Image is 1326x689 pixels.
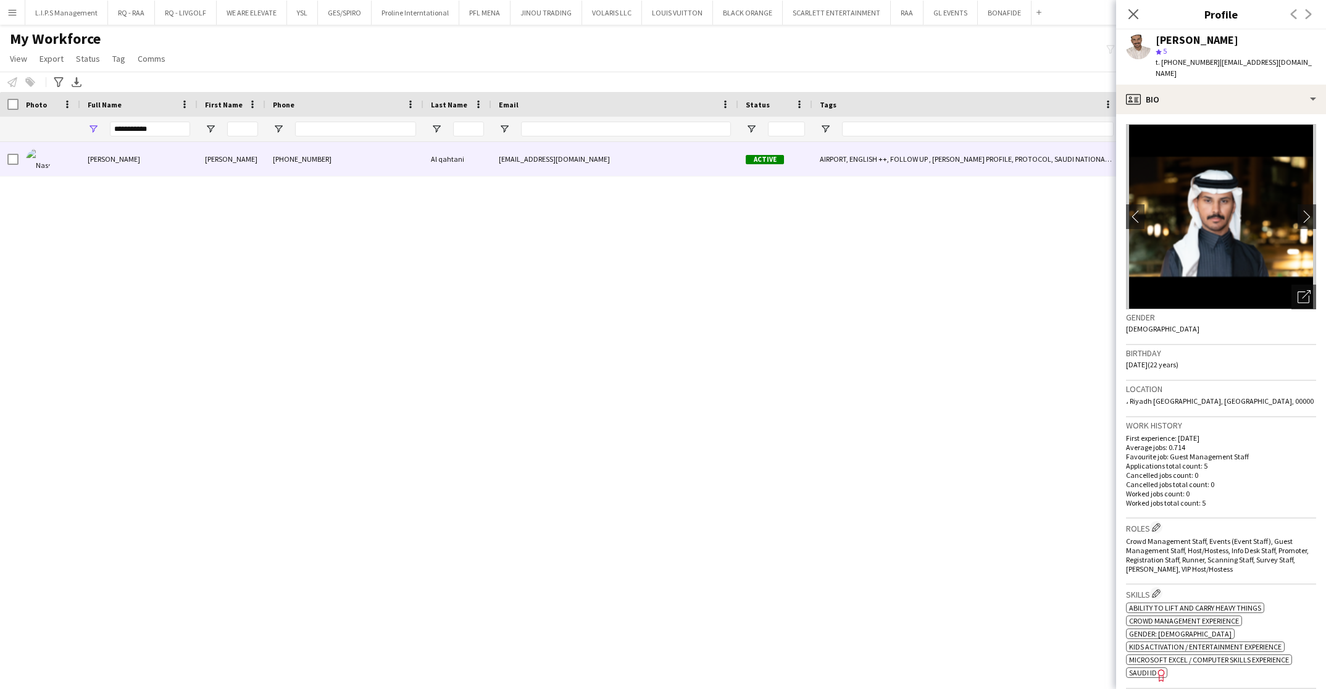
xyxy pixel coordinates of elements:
[1126,324,1199,333] span: [DEMOGRAPHIC_DATA]
[1126,470,1316,480] p: Cancelled jobs count: 0
[1116,6,1326,22] h3: Profile
[511,1,582,25] button: JINOU TRADING
[10,53,27,64] span: View
[1129,629,1232,638] span: Gender: [DEMOGRAPHIC_DATA]
[423,142,491,176] div: Al qahtani
[1126,452,1316,461] p: Favourite job: Guest Management Staff
[820,123,831,135] button: Open Filter Menu
[820,100,836,109] span: Tags
[88,154,140,164] span: [PERSON_NAME]
[924,1,978,25] button: GL EVENTS
[746,123,757,135] button: Open Filter Menu
[112,53,125,64] span: Tag
[1156,35,1238,46] div: [PERSON_NAME]
[1126,480,1316,489] p: Cancelled jobs total count: 0
[35,51,69,67] a: Export
[107,51,130,67] a: Tag
[582,1,642,25] button: VOLARIS LLC
[138,53,165,64] span: Comms
[1129,655,1289,664] span: Microsoft Excel / Computer skills experience
[1126,420,1316,431] h3: Work history
[1156,57,1312,78] span: | [EMAIL_ADDRESS][DOMAIN_NAME]
[273,123,284,135] button: Open Filter Menu
[25,1,108,25] button: L.I.P.S Management
[205,123,216,135] button: Open Filter Menu
[1126,443,1316,452] p: Average jobs: 0.714
[1129,642,1282,651] span: Kids activation / Entertainment experience
[40,53,64,64] span: Export
[978,1,1032,25] button: BONAFIDE
[1116,85,1326,114] div: Bio
[273,100,294,109] span: Phone
[1126,537,1309,574] span: Crowd Management Staff, Events (Event Staff), Guest Management Staff, Host/Hostess, Info Desk Sta...
[1126,348,1316,359] h3: Birthday
[453,122,484,136] input: Last Name Filter Input
[768,122,805,136] input: Status Filter Input
[26,100,47,109] span: Photo
[227,122,258,136] input: First Name Filter Input
[71,51,105,67] a: Status
[1126,489,1316,498] p: Worked jobs count: 0
[812,142,1121,176] div: AIRPORT, ENGLISH ++, FOLLOW UP , [PERSON_NAME] PROFILE, PROTOCOL, SAUDI NATIONAL, TOP HOST/HOSTES...
[1126,521,1316,534] h3: Roles
[69,75,84,90] app-action-btn: Export XLSX
[1129,616,1239,625] span: Crowd management experience
[76,53,100,64] span: Status
[459,1,511,25] button: PFL MENA
[1291,285,1316,309] div: Open photos pop-in
[521,122,731,136] input: Email Filter Input
[499,123,510,135] button: Open Filter Menu
[10,30,101,48] span: My Workforce
[1126,124,1316,309] img: Crew avatar or photo
[88,123,99,135] button: Open Filter Menu
[713,1,783,25] button: BLACK ORANGE
[5,51,32,67] a: View
[51,75,66,90] app-action-btn: Advanced filters
[746,155,784,164] span: Active
[746,100,770,109] span: Status
[198,142,265,176] div: [PERSON_NAME]
[431,123,442,135] button: Open Filter Menu
[110,122,190,136] input: Full Name Filter Input
[842,122,1114,136] input: Tags Filter Input
[1129,603,1261,612] span: Ability to lift and carry heavy things
[26,148,51,173] img: Nasser Al qahtani
[1126,383,1316,395] h3: Location
[491,142,738,176] div: [EMAIL_ADDRESS][DOMAIN_NAME]
[1129,668,1157,677] span: SAUDI ID
[783,1,891,25] button: SCARLETT ENTERTAINMENT
[108,1,155,25] button: RQ - RAA
[318,1,372,25] button: GES/SPIRO
[372,1,459,25] button: Proline Interntational
[1126,587,1316,600] h3: Skills
[287,1,318,25] button: YSL
[499,100,519,109] span: Email
[891,1,924,25] button: RAA
[265,142,423,176] div: [PHONE_NUMBER]
[431,100,467,109] span: Last Name
[1126,312,1316,323] h3: Gender
[1126,498,1316,507] p: Worked jobs total count: 5
[205,100,243,109] span: First Name
[155,1,217,25] button: RQ - LIVGOLF
[217,1,287,25] button: WE ARE ELEVATE
[1163,46,1167,56] span: 5
[295,122,416,136] input: Phone Filter Input
[1156,57,1220,67] span: t. [PHONE_NUMBER]
[1126,360,1178,369] span: [DATE] (22 years)
[642,1,713,25] button: LOUIS VUITTON
[1126,433,1316,443] p: First experience: [DATE]
[1126,461,1316,470] p: Applications total count: 5
[1126,396,1314,406] span: ، Riyadh [GEOGRAPHIC_DATA], [GEOGRAPHIC_DATA], 00000
[88,100,122,109] span: Full Name
[133,51,170,67] a: Comms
